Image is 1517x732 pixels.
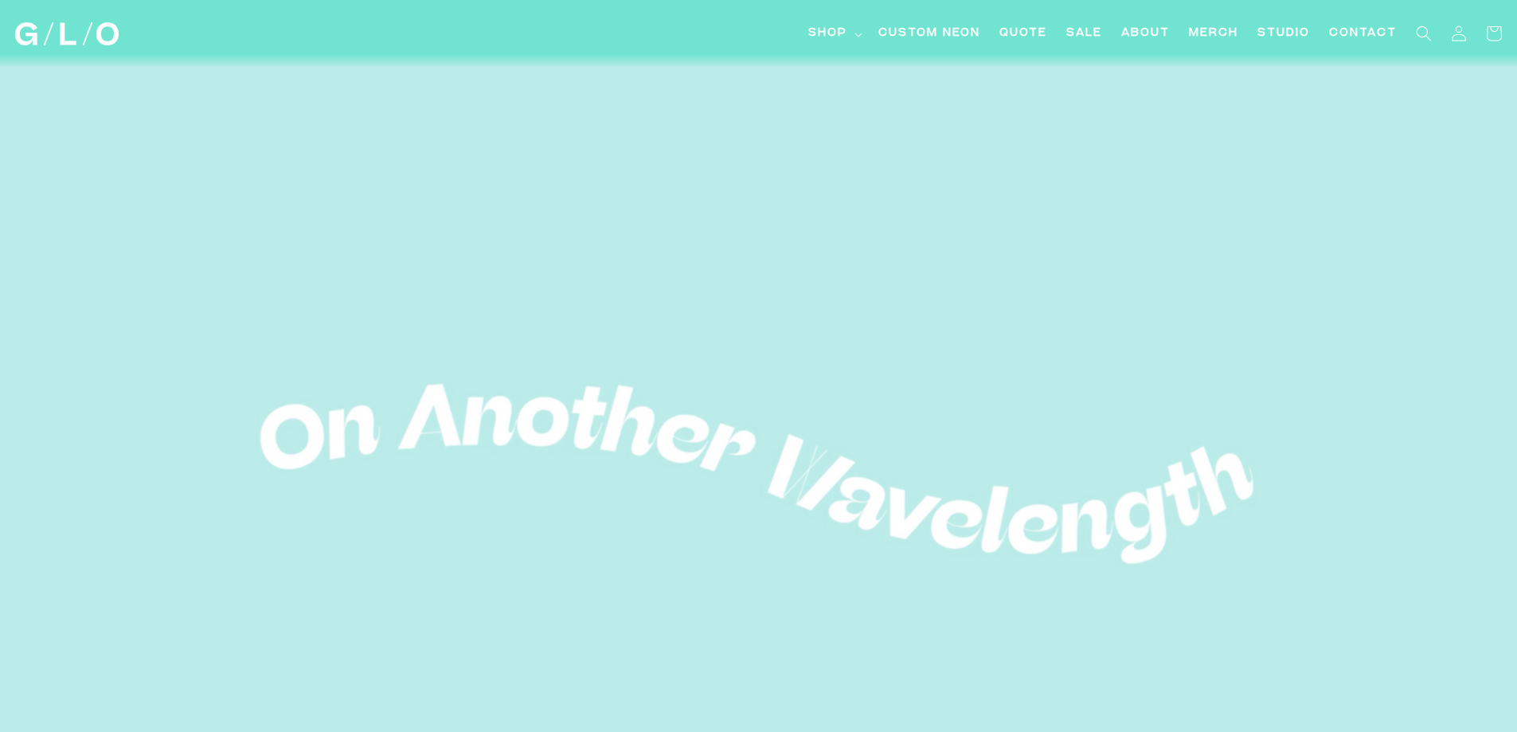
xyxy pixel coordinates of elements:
[799,16,869,52] summary: Shop
[1189,25,1238,42] span: Merch
[1179,16,1248,52] a: Merch
[1329,25,1397,42] span: Contact
[10,17,125,52] a: GLO Studio
[15,22,119,45] img: GLO Studio
[808,25,847,42] span: Shop
[869,16,990,52] a: Custom Neon
[1057,16,1112,52] a: SALE
[1112,16,1179,52] a: About
[999,25,1047,42] span: Quote
[1121,25,1170,42] span: About
[1066,25,1102,42] span: SALE
[878,25,980,42] span: Custom Neon
[1406,16,1441,51] summary: Search
[1248,16,1320,52] a: Studio
[1257,25,1310,42] span: Studio
[990,16,1057,52] a: Quote
[1320,16,1406,52] a: Contact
